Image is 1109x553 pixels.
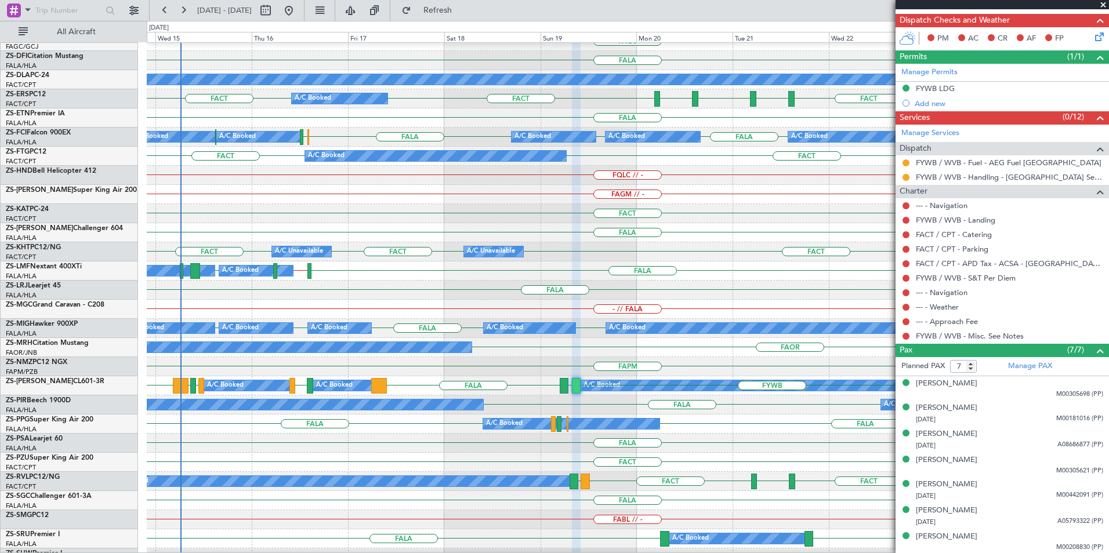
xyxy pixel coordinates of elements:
[937,33,949,45] span: PM
[6,454,93,461] a: ZS-PZUSuper King Air 200
[6,72,49,79] a: ZS-DLAPC-24
[6,148,30,155] span: ZS-FTG
[6,501,37,510] a: FALA/HLA
[13,23,126,41] button: All Aircraft
[916,492,936,500] span: [DATE]
[916,378,977,390] div: [PERSON_NAME]
[968,33,978,45] span: AC
[6,397,27,404] span: ZS-PIR
[901,67,958,78] a: Manage Permits
[6,225,73,232] span: ZS-[PERSON_NAME]
[6,53,84,60] a: ZS-DFICitation Mustang
[222,319,259,337] div: A/C Booked
[6,187,137,194] a: ZS-[PERSON_NAME]Super King Air 200
[916,454,977,466] div: [PERSON_NAME]
[444,32,541,42] div: Sat 18
[155,32,252,42] div: Wed 15
[1027,33,1036,45] span: AF
[6,359,67,366] a: ZS-NMZPC12 NGX
[207,377,244,394] div: A/C Booked
[829,32,925,42] div: Wed 22
[916,288,967,297] a: --- - Navigation
[6,206,30,213] span: ZS-KAT
[6,53,27,60] span: ZS-DFI
[6,72,30,79] span: ZS-DLA
[6,291,37,300] a: FALA/HLA
[636,32,733,42] div: Mon 20
[1067,344,1084,356] span: (7/7)
[252,32,348,42] div: Thu 16
[6,129,71,136] a: ZS-FCIFalcon 900EX
[6,463,36,472] a: FACT/CPT
[6,348,37,357] a: FAOR/JNB
[916,83,955,93] div: FYWB LDG
[884,396,920,413] div: A/C Booked
[6,435,63,442] a: ZS-PSALearjet 60
[6,225,123,232] a: ZS-[PERSON_NAME]Challenger 604
[6,378,73,385] span: ZS-[PERSON_NAME]
[219,128,256,145] div: A/C Booked
[6,168,96,174] a: ZS-HNDBell Helicopter 412
[901,361,945,372] label: Planned PAX
[900,50,927,64] span: Permits
[916,273,1016,283] a: FYWB / WVB - S&T Per Diem
[6,454,30,461] span: ZS-PZU
[900,111,930,125] span: Services
[6,263,30,270] span: ZS-LMF
[1056,543,1103,552] span: M00208830 (PP)
[1008,361,1052,372] a: Manage PAX
[733,32,829,42] div: Tue 21
[916,531,977,543] div: [PERSON_NAME]
[486,415,523,432] div: A/C Booked
[6,244,61,251] a: ZS-KHTPC12/NG
[6,512,49,519] a: ZS-SMGPC12
[6,61,37,70] a: FALA/HLA
[1055,33,1064,45] span: FP
[915,99,1103,108] div: Add new
[6,110,30,117] span: ZS-ETN
[6,301,32,308] span: ZS-MGC
[608,128,645,145] div: A/C Booked
[6,157,36,166] a: FACT/CPT
[1067,50,1084,63] span: (1/1)
[6,340,89,347] a: ZS-MRHCitation Mustang
[6,416,93,423] a: ZS-PPGSuper King Air 200
[6,282,28,289] span: ZS-LRJ
[6,425,37,434] a: FALA/HLA
[541,32,637,42] div: Sun 19
[6,100,36,108] a: FACT/CPT
[6,91,29,98] span: ZS-ERS
[6,214,36,223] a: FACT/CPT
[916,316,978,326] a: --- - Approach Fee
[6,444,37,453] a: FALA/HLA
[6,435,30,442] span: ZS-PSA
[916,158,1101,168] a: FYWB / WVB - Fuel - AEG Fuel [GEOGRAPHIC_DATA]
[916,215,995,225] a: FYWB / WVB - Landing
[1056,414,1103,424] span: M00181016 (PP)
[6,187,73,194] span: ZS-[PERSON_NAME]
[901,128,959,139] a: Manage Services
[487,319,523,337] div: A/C Booked
[916,415,936,424] span: [DATE]
[132,128,168,145] div: A/C Booked
[6,493,92,500] a: ZS-SGCChallenger 601-3A
[916,302,959,312] a: --- - Weather
[6,397,71,404] a: ZS-PIRBeech 1900D
[6,234,37,242] a: FALA/HLA
[900,142,932,155] span: Dispatch
[900,185,927,198] span: Charter
[308,147,345,165] div: A/C Booked
[6,148,46,155] a: ZS-FTGPC12
[916,402,977,414] div: [PERSON_NAME]
[900,14,1010,27] span: Dispatch Checks and Weather
[916,441,936,450] span: [DATE]
[6,359,32,366] span: ZS-NMZ
[1056,390,1103,399] span: M00305698 (PP)
[6,474,29,481] span: ZS-RVL
[6,119,37,128] a: FALA/HLA
[1063,111,1084,123] span: (0/12)
[916,244,988,254] a: FACT / CPT - Parking
[467,243,515,260] div: A/C Unavailable
[197,5,252,16] span: [DATE] - [DATE]
[414,6,462,14] span: Refresh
